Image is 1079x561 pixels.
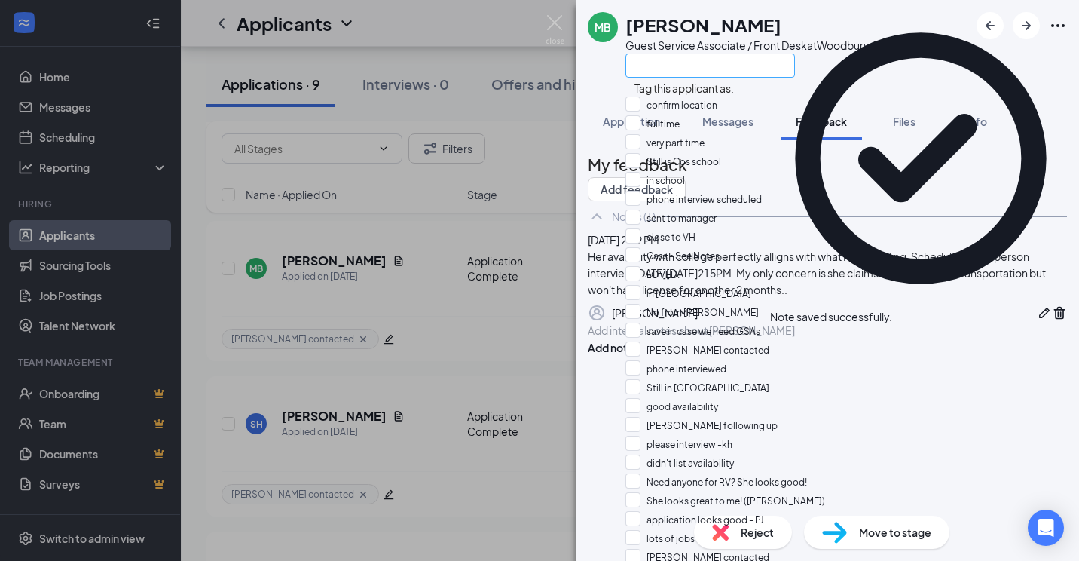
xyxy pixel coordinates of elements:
h1: [PERSON_NAME] [625,12,781,38]
div: [PERSON_NAME] [612,305,698,321]
div: Note saved successfully. [770,309,892,325]
span: [DATE] 2:29 PM [588,233,659,247]
svg: CheckmarkCircle [770,8,1071,309]
div: Open Intercom Messenger [1028,510,1064,546]
div: MB [595,20,611,35]
div: Her availbility with college perfectly alligns with what I am needing. Scheduled an in-person int... [588,248,1067,298]
h2: My feedback [588,152,1067,177]
div: Notes (1) [612,209,656,224]
span: Tag this applicant as: [625,72,743,98]
span: Application [603,115,660,128]
button: Add note [588,339,634,356]
div: Guest Service Associate / Front Desk at Woodbury #0331 [625,38,903,53]
svg: Profile [588,304,606,322]
svg: ChevronUp [588,207,606,225]
button: Add feedback [588,177,686,201]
